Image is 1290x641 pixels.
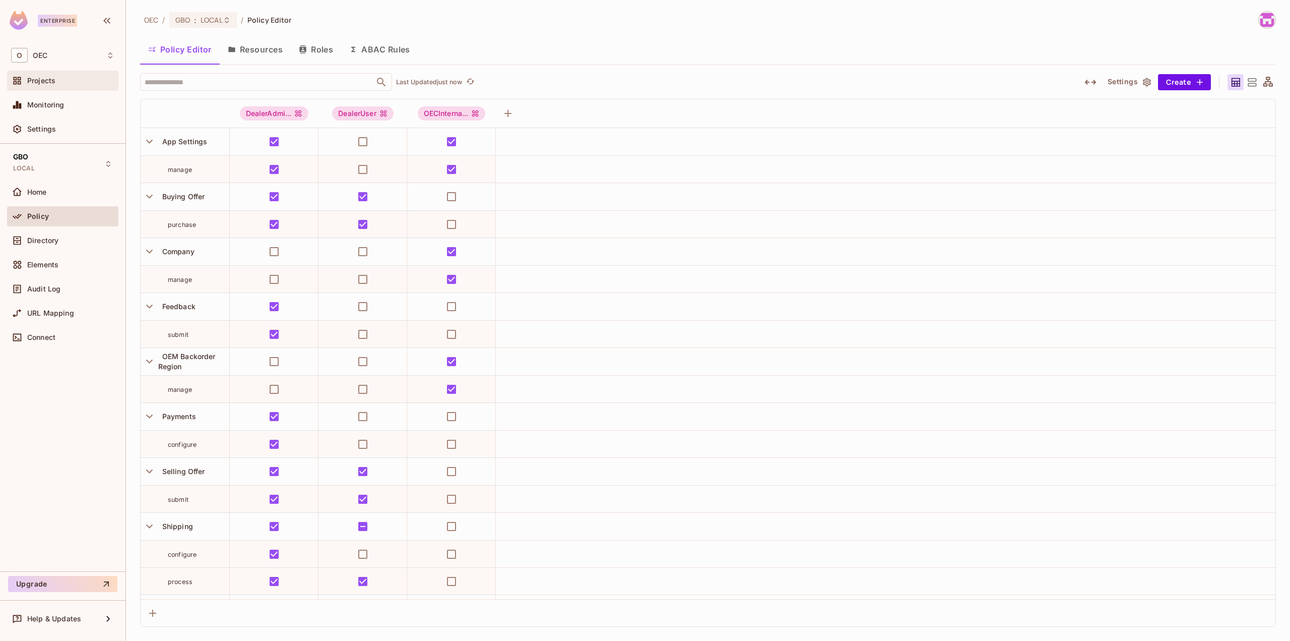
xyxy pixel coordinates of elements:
button: Roles [291,37,341,62]
span: LOCAL [201,15,223,25]
li: / [241,15,243,25]
button: Resources [220,37,291,62]
span: GBO [13,153,28,161]
span: manage [168,166,192,173]
span: Feedback [158,302,196,311]
span: configure [168,551,197,558]
button: Create [1158,74,1211,90]
div: Enterprise [38,15,77,27]
span: Selling Offer [158,467,205,476]
button: Settings [1104,74,1154,90]
span: purchase [168,221,196,228]
span: OEM Backorder Region [158,352,216,371]
span: URL Mapping [27,309,74,317]
span: Projects [27,77,55,85]
span: process [168,578,192,586]
img: Santiago.DeIralaMut@oeconnection.com [1259,12,1275,28]
span: Settings [27,125,56,133]
span: Company [158,247,195,256]
span: manage [168,386,192,393]
button: refresh [464,76,476,88]
span: configure [168,441,197,448]
button: Open [374,75,389,89]
li: / [162,15,165,25]
span: Workspace: OEC [33,51,47,60]
span: LOCAL [13,164,35,172]
button: Policy Editor [140,37,220,62]
div: OECInterna... [418,106,486,121]
button: ABAC Rules [341,37,418,62]
img: SReyMgAAAABJRU5ErkJggg== [10,11,28,30]
span: Home [27,188,47,196]
span: Monitoring [27,101,64,109]
span: Policy Editor [247,15,292,25]
span: DealerAdmin [240,106,309,121]
span: : [193,16,197,24]
span: OECInternal [418,106,486,121]
span: Payments [158,412,196,421]
span: Help & Updates [27,615,81,623]
span: Shipping [158,522,193,531]
div: DealerUser [332,106,394,121]
span: submit [168,496,188,503]
span: the active workspace [144,15,158,25]
span: O [11,48,28,63]
span: Click to refresh data [462,76,476,88]
span: GBO [175,15,190,25]
p: Last Updated just now [396,78,462,86]
span: Connect [27,333,55,341]
span: manage [168,276,192,283]
span: submit [168,331,188,338]
span: Buying Offer [158,192,205,201]
span: Directory [27,237,58,245]
span: Audit Log [27,285,60,293]
div: DealerAdmi... [240,106,309,121]
span: refresh [466,77,475,87]
span: Elements [27,261,58,269]
span: App Settings [158,137,208,146]
span: Policy [27,212,49,220]
button: Upgrade [8,576,117,592]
